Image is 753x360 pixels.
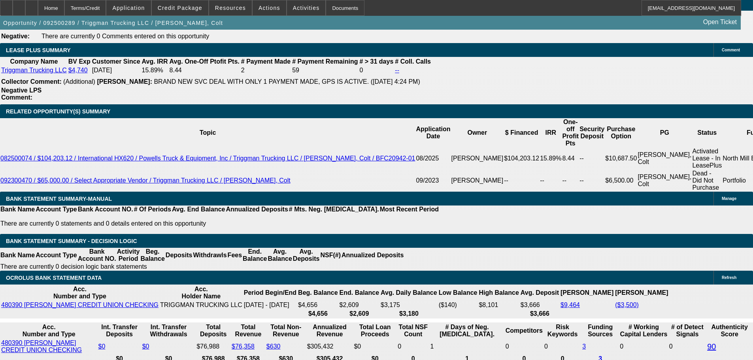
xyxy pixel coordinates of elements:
[6,108,110,115] span: RELATED OPPORTUNITY(S) SUMMARY
[341,248,404,263] th: Annualized Deposits
[707,323,752,338] th: Authenticity Score
[380,310,438,318] th: $3,180
[380,285,438,300] th: Avg. Daily Balance
[68,58,91,65] b: BV Exp
[415,147,451,170] td: 08/2025
[605,118,637,147] th: Purchase Option
[259,5,280,11] span: Actions
[395,67,399,74] a: --
[615,302,639,308] a: ($3,500)
[241,58,291,65] b: # Payment Made
[35,248,77,263] th: Account Type
[6,47,71,53] span: LEASE PLUS SUMMARY
[692,147,722,170] td: Activated Lease - In LeasePlus
[339,285,379,300] th: End. Balance
[451,147,504,170] td: [PERSON_NAME]
[430,323,504,338] th: # Days of Neg. [MEDICAL_DATA].
[253,0,286,15] button: Actions
[415,118,451,147] th: Application Date
[397,323,429,338] th: Sum of the Total NSF Count and Total Overdraft Fee Count from Ocrolus
[170,58,240,65] b: Avg. One-Off Ptofit Pts.
[451,118,504,147] th: Owner
[379,205,439,213] th: Most Recent Period
[562,118,579,147] th: One-off Profit Pts
[380,301,438,309] td: $3,175
[605,147,637,170] td: $10,687.50
[242,248,267,263] th: End. Balance
[619,323,668,338] th: # Working Capital Lenders
[582,323,619,338] th: Funding Sources
[0,220,439,227] p: There are currently 0 statements and 0 details entered on this opportunity
[292,58,358,65] b: # Payment Remaining
[68,67,88,74] a: $4,740
[605,170,637,192] td: $6,500.00
[92,66,141,74] td: [DATE]
[582,343,586,350] a: 3
[243,301,297,309] td: [DATE] - [DATE]
[142,58,168,65] b: Avg. IRR
[192,248,227,263] th: Withdrawls
[142,323,196,338] th: Int. Transfer Withdrawals
[3,20,223,26] span: Opportunity / 092500289 / Triggman Trucking LLC / [PERSON_NAME], Colt
[504,170,540,192] td: --
[562,147,579,170] td: 8.44
[106,0,151,15] button: Application
[430,339,504,354] td: 1
[520,310,559,318] th: $3,666
[359,58,393,65] b: # > 31 days
[692,170,722,192] td: Dead - Did Not Purchase
[1,87,42,101] b: Negative LPS Comment:
[520,301,559,309] td: $3,666
[339,310,379,318] th: $2,609
[215,5,246,11] span: Resources
[561,302,580,308] a: $9,464
[267,248,292,263] th: Avg. Balance
[298,301,338,309] td: $4,656
[669,339,706,354] td: 0
[579,147,605,170] td: --
[6,238,137,244] span: Bank Statement Summary - Decision Logic
[415,170,451,192] td: 09/2023
[1,67,67,74] a: Triggman Trucking LLC
[42,33,209,40] span: There are currently 0 Comments entered on this opportunity
[152,0,208,15] button: Credit Package
[520,285,559,300] th: Avg. Deposit
[6,196,112,202] span: BANK STATEMENT SUMMARY-MANUAL
[165,248,193,263] th: Deposits
[98,343,106,350] a: $0
[615,285,668,300] th: [PERSON_NAME]
[112,5,145,11] span: Application
[722,196,736,201] span: Manage
[540,147,562,170] td: 15.89%
[209,0,252,15] button: Resources
[722,48,740,52] span: Comment
[92,58,140,65] b: Customer Since
[140,248,165,263] th: Beg. Balance
[505,339,543,354] td: 0
[700,15,740,29] a: Open Ticket
[1,78,62,85] b: Collector Comment:
[637,118,692,147] th: PG
[307,323,353,338] th: Annualized Revenue
[298,310,338,318] th: $4,656
[505,323,543,338] th: Competitors
[1,339,82,353] a: 480390 [PERSON_NAME] CREDIT UNION CHECKING
[0,155,415,162] a: 082500074 / $104,203.12 / International HX620 / Powells Truck & Equipment, Inc / Triggman Truckin...
[504,118,540,147] th: $ Financed
[97,78,152,85] b: [PERSON_NAME]:
[0,177,291,184] a: 092300470 / $65,000.00 / Select Appropriate Vendor / Triggman Trucking LLC / [PERSON_NAME], Colt
[353,339,396,354] td: $0
[196,339,230,354] td: $76,988
[438,285,478,300] th: Low Balance
[359,66,394,74] td: 0
[579,118,605,147] th: Security Deposit
[172,205,226,213] th: Avg. End Balance
[241,66,291,74] td: 2
[293,5,320,11] span: Activities
[160,285,243,300] th: Acc. Holder Name
[98,323,141,338] th: Int. Transfer Deposits
[620,343,623,350] span: 0
[77,205,134,213] th: Bank Account NO.
[637,170,692,192] td: [PERSON_NAME], Colt
[478,301,519,309] td: $8,101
